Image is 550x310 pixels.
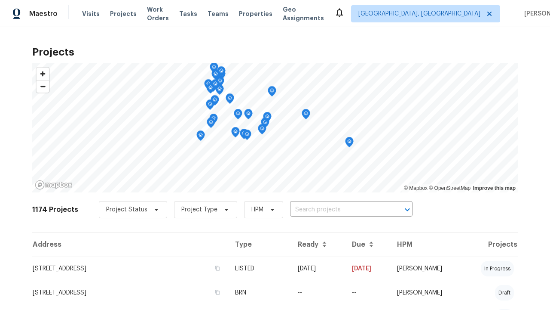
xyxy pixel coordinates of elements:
td: [PERSON_NAME] [390,281,463,305]
button: Zoom in [37,68,49,80]
div: Map marker [217,66,226,80]
div: Map marker [206,83,215,96]
div: Map marker [268,86,276,99]
span: HPM [251,205,263,214]
button: Copy Address [214,288,221,296]
div: Map marker [204,79,213,93]
a: Improve this map [473,185,516,191]
th: Ready [291,232,345,257]
div: Map marker [206,99,214,113]
button: Copy Address [214,264,221,272]
div: Map marker [263,112,272,125]
div: Map marker [234,109,242,122]
div: Map marker [258,124,266,137]
span: Work Orders [147,5,169,22]
div: Map marker [231,127,240,140]
th: HPM [390,232,463,257]
span: Tasks [179,11,197,17]
div: Map marker [209,114,218,127]
div: Map marker [215,84,224,98]
div: Map marker [210,62,218,76]
div: Map marker [302,109,310,122]
div: Map marker [240,129,248,142]
button: Open [401,204,413,216]
span: Properties [239,9,272,18]
td: BRN [228,281,291,305]
td: [STREET_ADDRESS] [32,257,228,281]
a: OpenStreetMap [429,185,471,191]
h2: Projects [32,48,518,56]
h2: 1174 Projects [32,205,78,214]
span: [GEOGRAPHIC_DATA], [GEOGRAPHIC_DATA] [358,9,480,18]
td: Resale COE 2025-09-23T00:00:00.000Z [345,281,390,305]
div: draft [495,285,514,301]
td: LISTED [228,257,291,281]
div: Map marker [345,137,354,150]
span: Project Status [106,205,147,214]
td: -- [291,281,345,305]
th: Due [345,232,390,257]
th: Type [228,232,291,257]
button: Zoom out [37,80,49,93]
th: Projects [463,232,518,257]
a: Mapbox homepage [35,180,73,190]
div: Map marker [226,93,234,107]
input: Search projects [290,203,388,217]
td: [DATE] [291,257,345,281]
div: Map marker [243,130,251,143]
div: Map marker [244,109,253,122]
canvas: Map [32,63,518,192]
a: Mapbox [404,185,428,191]
th: Address [32,232,228,257]
div: Map marker [207,118,215,131]
div: Map marker [261,118,269,131]
td: [STREET_ADDRESS] [32,281,228,305]
div: Map marker [211,95,219,108]
span: Geo Assignments [283,5,324,22]
td: [DATE] [345,257,390,281]
div: Map marker [216,76,224,90]
div: Map marker [211,79,220,93]
div: Map marker [196,130,205,144]
span: Maestro [29,9,58,18]
div: Map marker [211,69,220,83]
span: Project Type [181,205,217,214]
td: [PERSON_NAME] [390,257,463,281]
div: Map marker [209,81,217,95]
span: Visits [82,9,100,18]
span: Teams [208,9,229,18]
div: in progress [481,261,514,276]
span: Projects [110,9,137,18]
